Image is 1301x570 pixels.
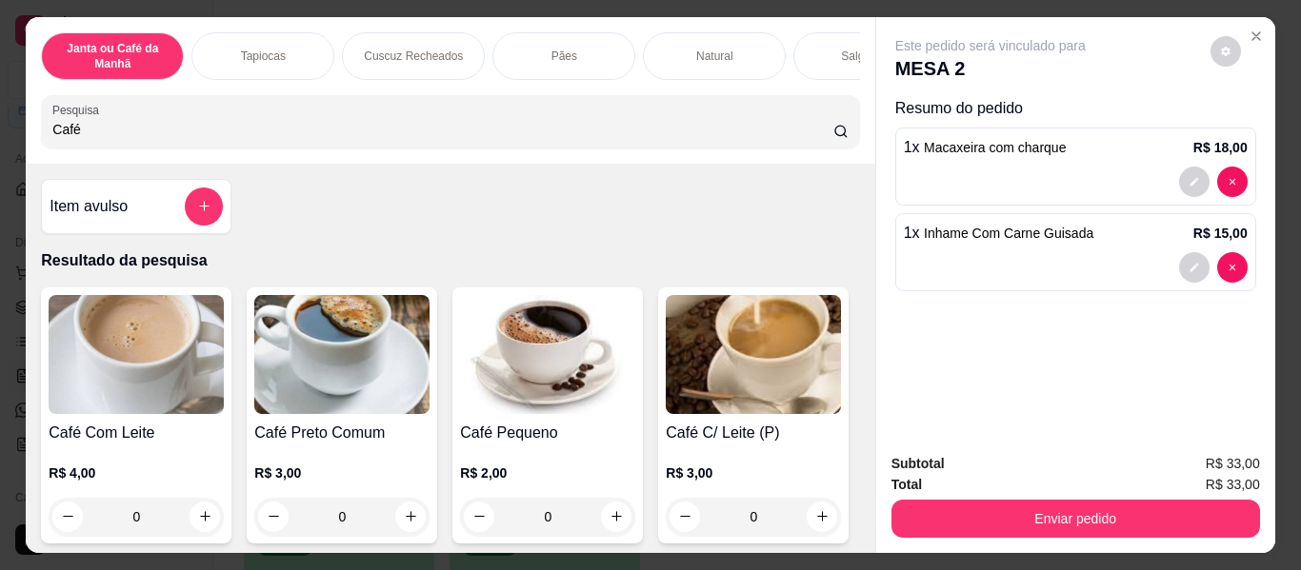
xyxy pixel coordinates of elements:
button: decrease-product-quantity [670,501,700,532]
button: decrease-product-quantity [1217,252,1248,283]
strong: Total [891,477,922,492]
p: 1 x [904,136,1067,159]
input: Pesquisa [52,120,833,139]
p: Cuscuz Recheados [364,49,463,64]
h4: Café Preto Comum [254,422,430,444]
button: decrease-product-quantity [1179,167,1210,197]
span: R$ 33,00 [1206,474,1260,495]
button: decrease-product-quantity [1217,167,1248,197]
p: Salgados [841,49,889,64]
p: Este pedido será vinculado para [895,36,1086,55]
h4: Café Com Leite [49,422,224,444]
p: Resultado da pesquisa [41,249,859,272]
label: Pesquisa [52,102,106,118]
p: Natural [696,49,733,64]
button: Enviar pedido [891,500,1260,538]
p: R$ 3,00 [254,463,430,482]
p: R$ 15,00 [1193,224,1248,243]
img: product-image [460,295,635,414]
p: 1 x [904,222,1094,245]
p: Resumo do pedido [895,97,1256,120]
h4: Item avulso [50,195,128,218]
button: Close [1241,21,1271,51]
button: decrease-product-quantity [1211,36,1241,67]
p: R$ 3,00 [666,463,841,482]
p: MESA 2 [895,55,1086,82]
button: increase-product-quantity [395,501,426,532]
strong: Subtotal [891,456,945,471]
img: product-image [49,295,224,414]
button: increase-product-quantity [190,501,220,532]
p: Janta ou Café da Manhã [57,41,168,71]
button: add-separate-item [185,187,223,226]
img: product-image [254,295,430,414]
p: Tapiocas [241,49,286,64]
p: R$ 2,00 [460,463,635,482]
button: decrease-product-quantity [464,501,494,532]
span: Macaxeira com charque [924,140,1066,155]
button: decrease-product-quantity [258,501,289,532]
button: increase-product-quantity [601,501,631,532]
p: R$ 18,00 [1193,138,1248,157]
h4: Café Pequeno [460,422,635,444]
p: R$ 4,00 [49,463,224,482]
img: product-image [666,295,841,414]
p: Pães [551,49,577,64]
button: increase-product-quantity [807,501,837,532]
span: R$ 33,00 [1206,453,1260,474]
button: decrease-product-quantity [1179,252,1210,283]
h4: Café C/ Leite (P) [666,422,841,444]
button: decrease-product-quantity [52,501,83,532]
span: Inhame Com Carne Guisada [924,226,1093,241]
